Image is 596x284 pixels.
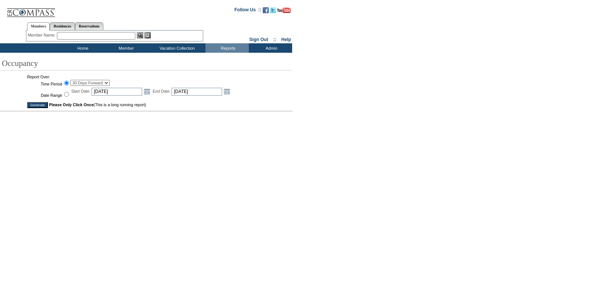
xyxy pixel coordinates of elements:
[205,43,249,53] td: Reports
[6,2,55,17] img: Compass Home
[234,6,261,15] td: Follow Us ::
[270,7,276,13] img: Follow us on Twitter
[147,43,205,53] td: Vacation Collection
[273,37,276,42] span: ::
[249,43,292,53] td: Admin
[41,93,62,98] label: Date Range
[281,37,291,42] a: Help
[263,7,269,13] img: Become our fan on Facebook
[27,102,292,108] td: (This is a long running report)
[49,102,93,107] strong: Please Only Click Once
[27,22,50,31] a: Members
[27,75,292,79] td: Report Over:
[137,32,143,38] img: View
[71,89,90,93] span: Start Date:
[143,87,151,96] a: Open the calendar popup.
[277,9,291,14] a: Subscribe to our YouTube Channel
[144,32,151,38] img: Reservations
[50,22,75,30] a: Residences
[153,89,170,93] span: End Date:
[263,9,269,14] a: Become our fan on Facebook
[28,32,57,38] div: Member Name:
[223,87,231,96] a: Open the calendar popup.
[270,9,276,14] a: Follow us on Twitter
[41,82,62,86] label: Time Period
[75,22,103,30] a: Reservations
[60,43,104,53] td: Home
[277,8,291,13] img: Subscribe to our YouTube Channel
[104,43,147,53] td: Member
[27,102,48,108] input: Generate
[249,37,268,42] a: Sign Out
